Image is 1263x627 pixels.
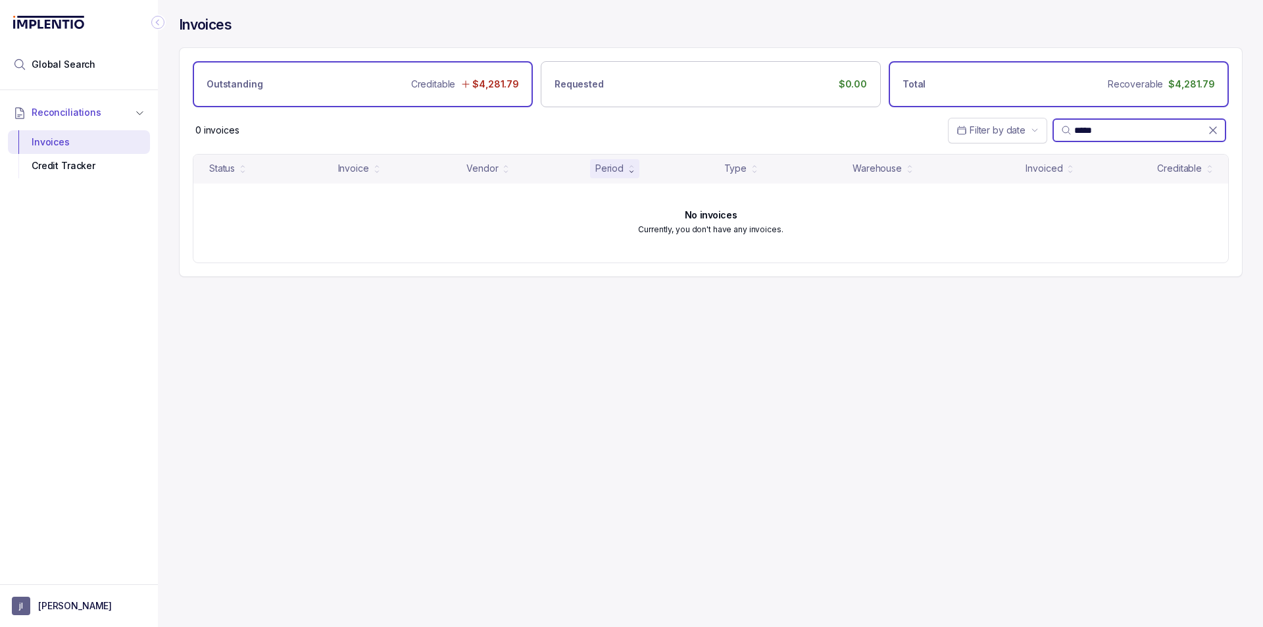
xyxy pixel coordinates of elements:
[32,106,101,119] span: Reconciliations
[956,124,1026,137] search: Date Range Picker
[209,162,235,175] div: Status
[903,78,926,91] p: Total
[1168,78,1215,91] p: $4,281.79
[970,124,1026,136] span: Filter by date
[948,118,1047,143] button: Date Range Picker
[150,14,166,30] div: Collapse Icon
[724,162,747,175] div: Type
[8,98,150,127] button: Reconciliations
[638,223,783,236] p: Currently, you don't have any invoices.
[38,599,112,613] p: [PERSON_NAME]
[8,128,150,181] div: Reconciliations
[18,154,139,178] div: Credit Tracker
[12,597,30,615] span: User initials
[195,124,239,137] div: Remaining page entries
[1157,162,1202,175] div: Creditable
[595,162,624,175] div: Period
[32,58,95,71] span: Global Search
[853,162,902,175] div: Warehouse
[555,78,604,91] p: Requested
[338,162,369,175] div: Invoice
[12,597,146,615] button: User initials[PERSON_NAME]
[1108,78,1163,91] p: Recoverable
[1026,162,1062,175] div: Invoiced
[411,78,456,91] p: Creditable
[466,162,498,175] div: Vendor
[195,124,239,137] p: 0 invoices
[839,78,867,91] p: $0.00
[472,78,519,91] p: $4,281.79
[685,210,737,220] h6: No invoices
[207,78,262,91] p: Outstanding
[179,16,232,34] h4: Invoices
[18,130,139,154] div: Invoices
